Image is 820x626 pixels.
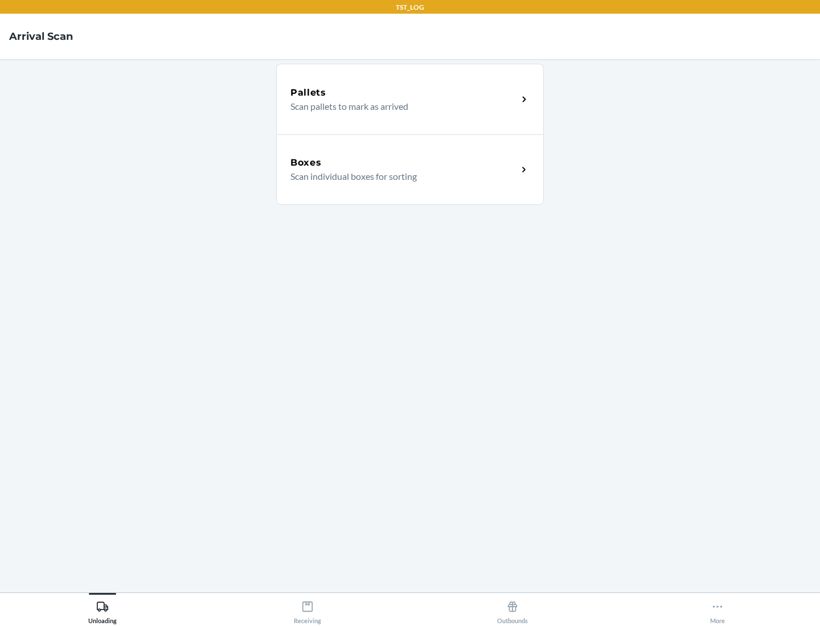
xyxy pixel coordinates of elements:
a: BoxesScan individual boxes for sorting [276,134,544,205]
h4: Arrival Scan [9,29,73,44]
div: More [710,596,725,624]
button: More [615,593,820,624]
div: Outbounds [497,596,528,624]
p: Scan individual boxes for sorting [290,170,509,183]
a: PalletsScan pallets to mark as arrived [276,64,544,134]
p: TST_LOG [396,2,424,13]
h5: Pallets [290,86,326,100]
h5: Boxes [290,156,322,170]
button: Receiving [205,593,410,624]
p: Scan pallets to mark as arrived [290,100,509,113]
button: Outbounds [410,593,615,624]
div: Receiving [294,596,321,624]
div: Unloading [88,596,117,624]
